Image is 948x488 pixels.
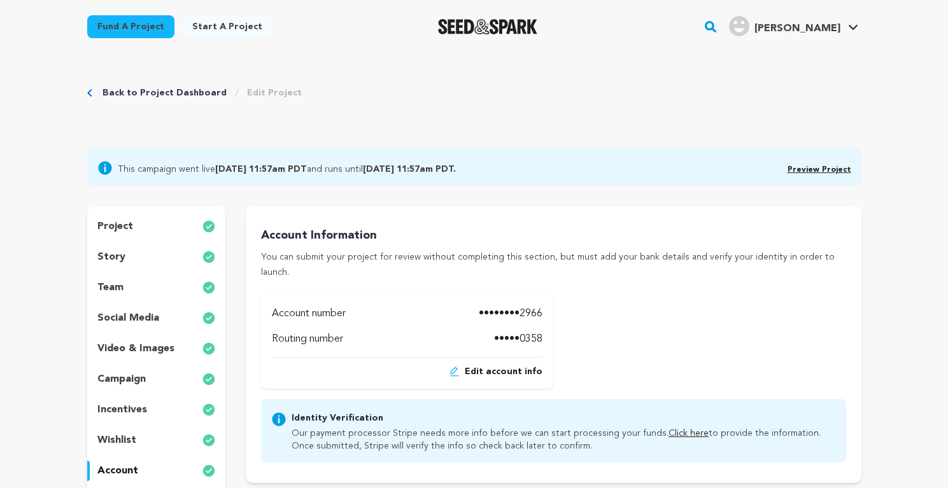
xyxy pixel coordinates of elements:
a: Edit Project [247,87,302,99]
img: check-circle-full.svg [202,402,215,417]
p: social media [97,310,159,326]
p: Account Information [261,227,845,245]
p: •••••0358 [494,331,542,347]
p: Our payment processor Stripe needs more info before we can start processing your funds. to provid... [292,424,835,452]
b: [DATE] 11:57am PDT [215,165,307,174]
img: check-circle-full.svg [202,310,215,326]
img: check-circle-full.svg [202,249,215,265]
button: team [87,277,226,298]
p: project [97,219,133,234]
p: video & images [97,341,174,356]
button: incentives [87,400,226,420]
p: You can submit your project for review without completing this section, but must add your bank de... [261,250,845,281]
a: Shankman S.'s Profile [726,13,861,36]
img: check-circle-full.svg [202,372,215,387]
p: team [97,280,124,295]
span: This campaign went live and runs until [118,160,456,176]
button: Edit account info [449,365,542,378]
a: Seed&Spark Homepage [438,19,538,34]
button: video & images [87,338,226,359]
a: Start a project [182,15,272,38]
img: check-circle-full.svg [202,280,215,295]
button: story [87,247,226,267]
span: Shankman S.'s Profile [726,13,861,40]
b: [DATE] 11:57am PDT. [363,165,456,174]
button: account [87,461,226,481]
img: check-circle-full.svg [202,341,215,356]
p: account [97,463,138,478]
img: check-circle-full.svg [202,219,215,234]
p: story [97,249,125,265]
span: [PERSON_NAME] [754,24,840,34]
button: project [87,216,226,237]
a: Preview Project [788,166,851,174]
button: wishlist [87,430,226,450]
p: ••••••••2966 [479,306,542,321]
p: incentives [97,402,147,417]
a: Click here [669,429,709,438]
p: Account number [272,306,346,321]
p: wishlist [97,433,136,448]
div: Breadcrumb [87,87,302,99]
div: Shankman S.'s Profile [729,16,840,36]
button: social media [87,308,226,328]
a: Fund a project [87,15,174,38]
button: campaign [87,369,226,389]
img: check-circle-full.svg [202,433,215,448]
img: check-circle-full.svg [202,463,215,478]
img: user.png [729,16,749,36]
a: Back to Project Dashboard [103,87,227,99]
p: campaign [97,372,146,387]
p: Routing number [272,331,343,347]
p: Identity Verification [292,412,835,424]
span: Edit account info [465,365,542,378]
img: Seed&Spark Logo Dark Mode [438,19,538,34]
